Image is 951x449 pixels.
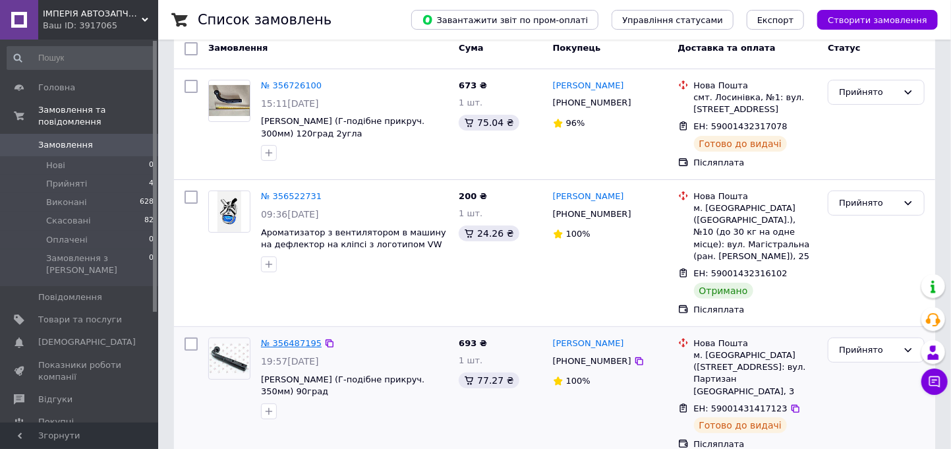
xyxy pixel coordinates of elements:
div: [PHONE_NUMBER] [550,353,634,370]
a: [PERSON_NAME] [553,80,624,92]
a: Ароматизатор з вентилятором в машину на дефлектор на кліпсі з логотипом VW [261,227,446,250]
span: 96% [566,118,585,128]
a: [PERSON_NAME] [553,338,624,350]
span: 0 [149,160,154,171]
span: Нові [46,160,65,171]
button: Створити замовлення [817,10,938,30]
div: 75.04 ₴ [459,115,519,131]
span: Головна [38,82,75,94]
button: Чат з покупцем [921,369,948,395]
img: Фото товару [209,85,250,116]
div: Прийнято [839,344,898,357]
span: Показники роботи компанії [38,359,122,383]
img: Фото товару [209,344,250,374]
span: ЕН: 59001432317078 [694,121,788,131]
span: 09:36[DATE] [261,209,319,220]
span: 100% [566,376,591,386]
span: Покупець [553,43,601,53]
button: Експорт [747,10,805,30]
div: Прийнято [839,86,898,100]
div: 77.27 ₴ [459,373,519,388]
span: 100% [566,229,591,239]
a: Фото товару [208,80,250,122]
div: [PHONE_NUMBER] [550,206,634,223]
span: 15:11[DATE] [261,98,319,109]
span: Замовлення [38,139,93,151]
span: Експорт [757,15,794,25]
span: 0 [149,253,154,276]
a: [PERSON_NAME] (Г-подібне прикруч. 350мм) 90град [261,374,424,397]
span: Доставка та оплата [678,43,776,53]
div: Післяплата [694,304,818,316]
div: 24.26 ₴ [459,225,519,241]
span: Замовлення [208,43,268,53]
div: Післяплата [694,157,818,169]
span: Оплачені [46,234,88,246]
div: м. [GEOGRAPHIC_DATA] ([STREET_ADDRESS]: вул. Партизан [GEOGRAPHIC_DATA], 3 [694,349,818,398]
span: Виконані [46,196,87,208]
button: Завантажити звіт по пром-оплаті [411,10,598,30]
span: Прийняті [46,178,87,190]
span: 693 ₴ [459,338,487,348]
span: Замовлення з [PERSON_NAME] [46,253,149,276]
div: Готово до видачі [694,417,788,433]
span: 1 шт. [459,355,482,365]
a: Створити замовлення [804,15,938,24]
span: 82 [144,215,154,227]
a: № 356726100 [261,80,322,90]
span: Cума [459,43,483,53]
div: Отримано [694,283,753,299]
span: Завантажити звіт по пром-оплаті [422,14,588,26]
span: Покупці [38,416,74,428]
div: м. [GEOGRAPHIC_DATA] ([GEOGRAPHIC_DATA].), №10 (до 30 кг на одне місце): вул. Магістральна (ран. ... [694,202,818,262]
span: 1 шт. [459,98,482,107]
span: 1 шт. [459,208,482,218]
span: Управління статусами [622,15,723,25]
span: ЕН: 59001432316102 [694,268,788,278]
span: Замовлення та повідомлення [38,104,158,128]
div: Готово до видачі [694,136,788,152]
a: [PERSON_NAME] [553,191,624,203]
span: 4 [149,178,154,190]
div: [PHONE_NUMBER] [550,94,634,111]
div: Нова Пошта [694,191,818,202]
span: 628 [140,196,154,208]
span: 200 ₴ [459,191,487,201]
a: № 356487195 [261,338,322,348]
a: Фото товару [208,191,250,233]
input: Пошук [7,46,155,70]
div: смт. Лосинівка, №1: вул. [STREET_ADDRESS] [694,92,818,115]
span: Статус [828,43,861,53]
span: Товари та послуги [38,314,122,326]
button: Управління статусами [612,10,734,30]
span: 0 [149,234,154,246]
span: Відгуки [38,394,72,405]
div: Ваш ID: 3917065 [43,20,158,32]
span: Скасовані [46,215,91,227]
img: Фото товару [217,191,241,232]
span: Створити замовлення [828,15,927,25]
span: ЕН: 59001431417123 [694,404,788,413]
span: 673 ₴ [459,80,487,90]
a: Фото товару [208,338,250,380]
div: Нова Пошта [694,338,818,349]
h1: Список замовлень [198,12,331,28]
span: [DEMOGRAPHIC_DATA] [38,336,136,348]
div: Прийнято [839,196,898,210]
a: № 356522731 [261,191,322,201]
span: 19:57[DATE] [261,356,319,367]
a: [PERSON_NAME] (Г-подібне прикруч. 300мм) 120град 2угла [261,116,424,138]
span: ІМПЕРІЯ АВТОЗАПЧАСТИН [43,8,142,20]
span: Повідомлення [38,291,102,303]
div: Нова Пошта [694,80,818,92]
